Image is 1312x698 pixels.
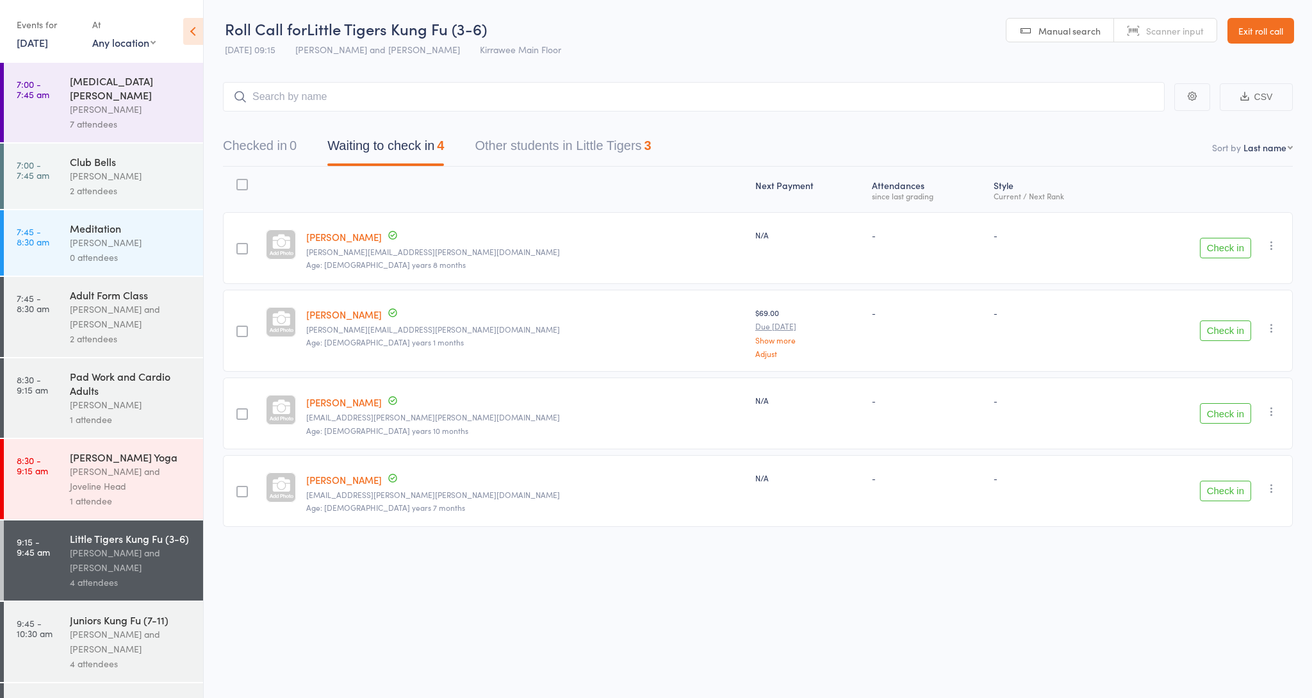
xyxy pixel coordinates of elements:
[70,235,192,250] div: [PERSON_NAME]
[70,102,192,117] div: [PERSON_NAME]
[475,132,651,166] button: Other students in Little Tigers3
[4,602,203,682] a: 9:45 -10:30 amJuniors Kung Fu (7-11)[PERSON_NAME] and [PERSON_NAME]4 attendees
[755,322,862,331] small: Due [DATE]
[988,172,1126,206] div: Style
[70,545,192,575] div: [PERSON_NAME] and [PERSON_NAME]
[92,14,156,35] div: At
[4,520,203,601] a: 9:15 -9:45 amLittle Tigers Kung Fu (3-6)[PERSON_NAME] and [PERSON_NAME]4 attendees
[70,627,192,656] div: [PERSON_NAME] and [PERSON_NAME]
[223,82,1165,112] input: Search by name
[994,192,1120,200] div: Current / Next Rank
[1227,18,1294,44] a: Exit roll call
[4,210,203,276] a: 7:45 -8:30 amMeditation[PERSON_NAME]0 attendees
[4,63,203,142] a: 7:00 -7:45 am[MEDICAL_DATA][PERSON_NAME][PERSON_NAME]7 attendees
[306,325,744,334] small: cameron.garth@hotmail.com
[1200,403,1251,424] button: Check in
[1212,141,1241,154] label: Sort by
[17,455,48,476] time: 8:30 - 9:15 am
[225,18,307,39] span: Roll Call for
[70,412,192,427] div: 1 attendee
[1243,141,1286,154] div: Last name
[1200,481,1251,501] button: Check in
[872,192,983,200] div: since last grading
[70,613,192,627] div: Juniors Kung Fu (7-11)
[17,293,49,313] time: 7:45 - 8:30 am
[17,374,48,395] time: 8:30 - 9:15 am
[70,575,192,590] div: 4 attendees
[994,472,1120,483] div: -
[70,531,192,545] div: Little Tigers Kung Fu (3-6)
[70,450,192,464] div: [PERSON_NAME] Yoga
[867,172,988,206] div: Atten­dances
[755,349,862,358] a: Adjust
[4,439,203,519] a: 8:30 -9:15 am[PERSON_NAME] Yoga[PERSON_NAME] and Joveline Head1 attendee
[70,464,192,494] div: [PERSON_NAME] and Joveline Head
[306,337,464,347] span: Age: [DEMOGRAPHIC_DATA] years 1 months
[755,336,862,344] a: Show more
[644,138,652,153] div: 3
[70,288,192,302] div: Adult Form Class
[70,302,192,331] div: [PERSON_NAME] and [PERSON_NAME]
[17,14,79,35] div: Events for
[70,494,192,508] div: 1 attendee
[1146,24,1204,37] span: Scanner input
[306,230,382,244] a: [PERSON_NAME]
[306,490,744,499] small: sd.sarah.daniels@gmail.com
[306,395,382,409] a: [PERSON_NAME]
[437,138,444,153] div: 4
[1200,320,1251,341] button: Check in
[70,369,192,397] div: Pad Work and Cardio Adults
[872,229,983,240] div: -
[70,154,192,169] div: Club Bells
[306,473,382,486] a: [PERSON_NAME]
[327,132,444,166] button: Waiting to check in4
[17,35,48,49] a: [DATE]
[994,395,1120,406] div: -
[17,79,49,99] time: 7:00 - 7:45 am
[70,250,192,265] div: 0 attendees
[70,169,192,183] div: [PERSON_NAME]
[1038,24,1101,37] span: Manual search
[750,172,867,206] div: Next Payment
[225,43,275,56] span: [DATE] 09:15
[1200,238,1251,258] button: Check in
[17,536,50,557] time: 9:15 - 9:45 am
[70,656,192,671] div: 4 attendees
[17,160,49,180] time: 7:00 - 7:45 am
[306,259,466,270] span: Age: [DEMOGRAPHIC_DATA] years 8 months
[70,221,192,235] div: Meditation
[306,413,744,422] small: sd.sarah.daniels@gmail.com
[4,144,203,209] a: 7:00 -7:45 amClub Bells[PERSON_NAME]2 attendees
[755,307,862,358] div: $69.00
[872,395,983,406] div: -
[755,229,862,240] div: N/A
[755,472,862,483] div: N/A
[70,397,192,412] div: [PERSON_NAME]
[872,307,983,318] div: -
[1220,83,1293,111] button: CSV
[755,395,862,406] div: N/A
[223,132,297,166] button: Checked in0
[17,226,49,247] time: 7:45 - 8:30 am
[306,502,465,513] span: Age: [DEMOGRAPHIC_DATA] years 7 months
[70,74,192,102] div: [MEDICAL_DATA][PERSON_NAME]
[994,229,1120,240] div: -
[17,618,53,638] time: 9:45 - 10:30 am
[70,117,192,131] div: 7 attendees
[872,472,983,483] div: -
[70,183,192,198] div: 2 attendees
[306,247,744,256] small: kendall.bascetta@gmail.com
[306,308,382,321] a: [PERSON_NAME]
[290,138,297,153] div: 0
[480,43,561,56] span: Kirrawee Main Floor
[4,277,203,357] a: 7:45 -8:30 amAdult Form Class[PERSON_NAME] and [PERSON_NAME]2 attendees
[70,331,192,346] div: 2 attendees
[295,43,460,56] span: [PERSON_NAME] and [PERSON_NAME]
[307,18,487,39] span: Little Tigers Kung Fu (3-6)
[4,358,203,438] a: 8:30 -9:15 amPad Work and Cardio Adults[PERSON_NAME]1 attendee
[994,307,1120,318] div: -
[92,35,156,49] div: Any location
[306,425,468,436] span: Age: [DEMOGRAPHIC_DATA] years 10 months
